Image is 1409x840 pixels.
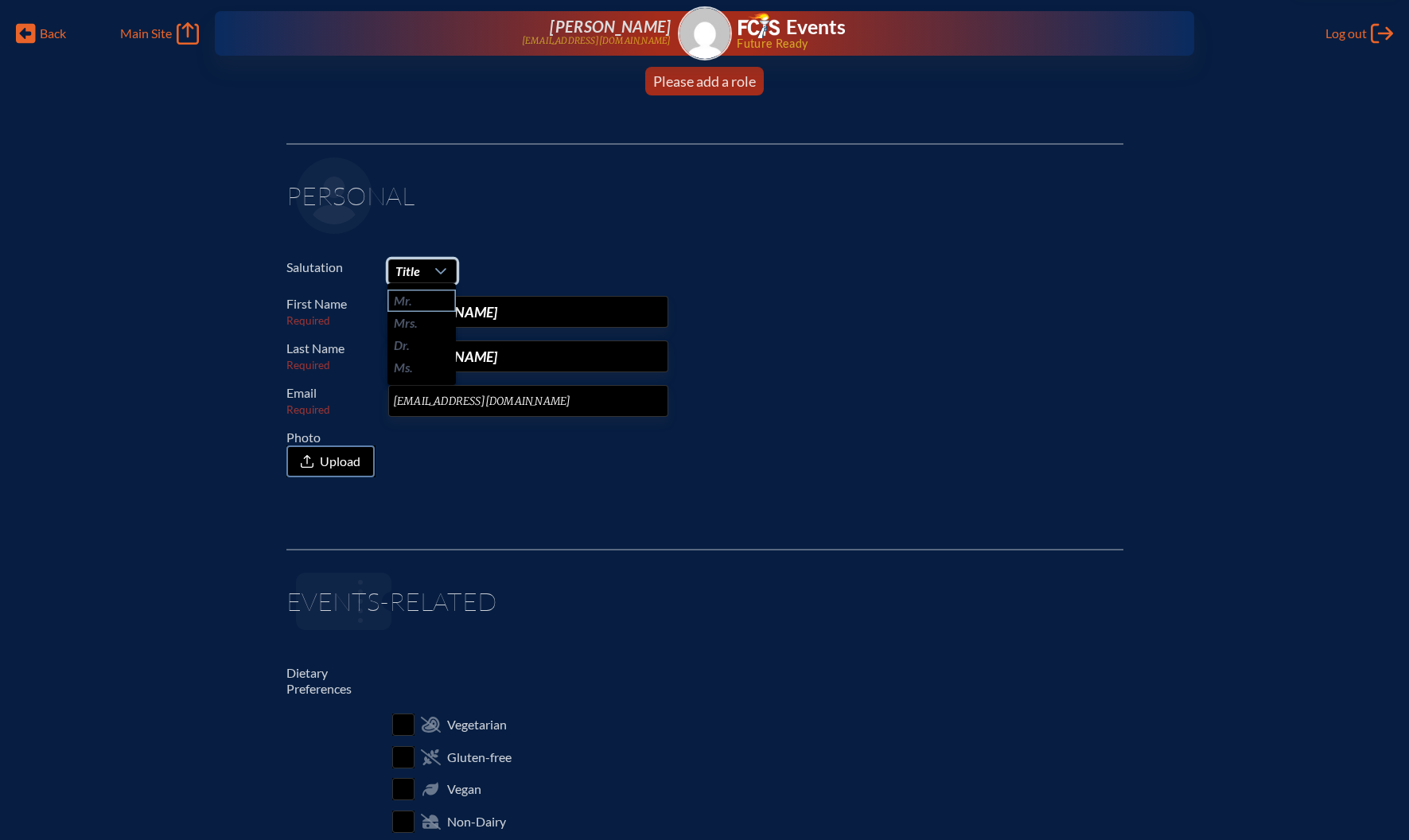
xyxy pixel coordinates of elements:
[320,453,360,469] span: Upload
[286,403,330,416] span: Required
[286,589,1123,627] h1: Events-related
[394,315,418,331] span: Mrs.
[40,25,66,41] span: Back
[737,38,1143,49] span: Future Ready
[286,340,376,372] label: Last Name
[647,67,762,95] a: Please add a role
[286,430,376,477] label: Photo
[738,13,780,38] img: Florida Council of Independent Schools
[447,781,481,797] span: Vegan
[286,665,352,697] label: Dietary Preferences
[286,314,330,327] span: Required
[120,25,172,41] span: Main Site
[387,290,456,312] li: Mr.
[447,717,507,733] span: Vegetarian
[394,360,413,375] span: Ms.
[1325,25,1367,41] span: Log out
[738,13,846,41] a: FCIS LogoEvents
[286,385,376,417] label: Email
[286,359,330,371] span: Required
[395,263,420,278] span: Title
[786,17,846,37] h1: Events
[387,334,456,356] li: Dr.
[447,814,506,830] span: Non-Dairy
[738,13,1144,49] div: FCIS Events — Future ready
[387,312,456,334] li: Mrs.
[286,183,1123,221] h1: Personal
[653,72,756,90] span: Please add a role
[120,22,198,45] a: Main Site
[447,749,512,765] span: Gluten-free
[286,296,376,328] label: First Name
[387,283,456,385] ul: Option List
[286,259,376,275] label: Salutation
[394,337,410,353] span: Dr.
[394,293,412,309] span: Mr.
[387,356,456,379] li: Ms.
